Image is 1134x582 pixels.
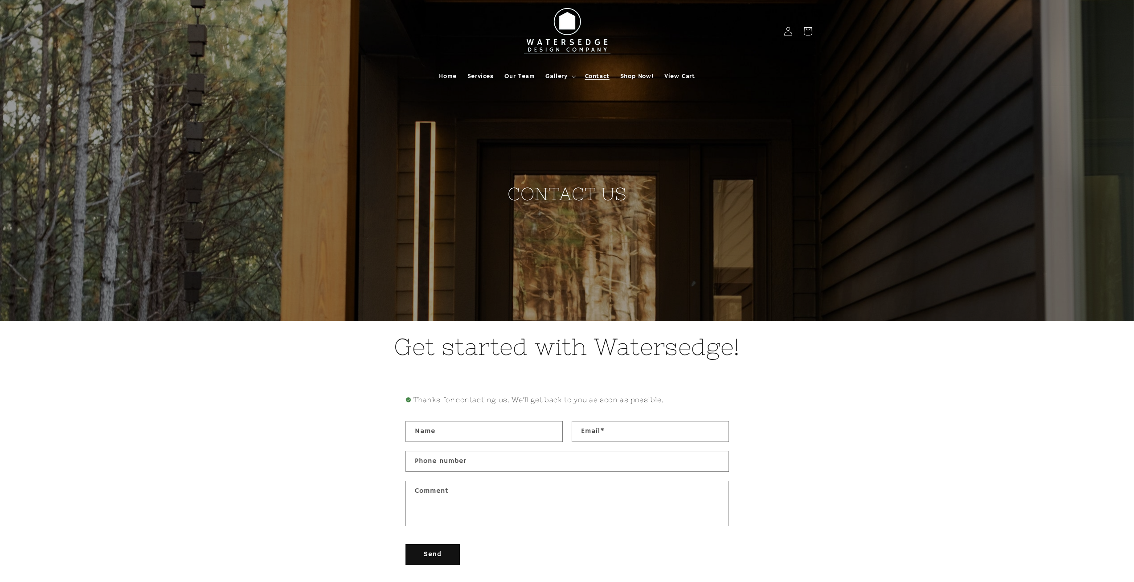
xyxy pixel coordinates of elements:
span: Services [467,72,494,80]
span: Our Team [504,72,535,80]
button: Send [405,544,460,565]
h2: Get started with Watersedge! [322,332,812,362]
a: Our Team [499,67,540,86]
a: Services [462,67,499,86]
a: Contact [580,67,615,86]
a: Home [434,67,462,86]
summary: Gallery [540,67,579,86]
h2: CONTACT US [483,116,652,206]
span: View Cart [664,72,695,80]
a: View Cart [659,67,700,86]
span: Contact [585,72,610,80]
span: Home [439,72,456,80]
a: Shop Now! [615,67,659,86]
span: Gallery [545,72,567,80]
h2: Thanks for contacting us. We'll get back to you as soon as possible. [405,396,729,403]
span: Shop Now! [620,72,654,80]
img: Watersedge Design Co [518,4,616,59]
